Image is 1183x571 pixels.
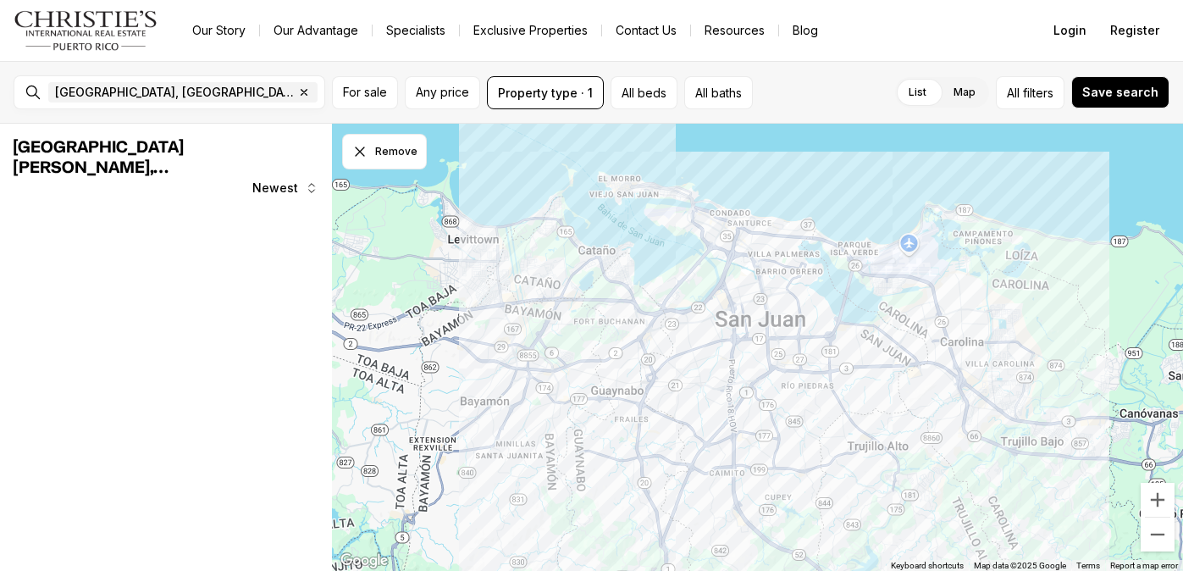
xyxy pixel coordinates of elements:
[684,76,753,109] button: All baths
[14,10,158,51] img: logo
[1082,86,1158,99] span: Save search
[974,561,1066,570] span: Map data ©2025 Google
[1007,84,1020,102] span: All
[611,76,677,109] button: All beds
[895,77,940,108] label: List
[1110,24,1159,37] span: Register
[1071,76,1169,108] button: Save search
[179,19,259,42] a: Our Story
[779,19,832,42] a: Blog
[940,77,989,108] label: Map
[1053,24,1086,37] span: Login
[14,139,282,217] span: [GEOGRAPHIC_DATA][PERSON_NAME], [GEOGRAPHIC_DATA] Commercial Properties for Sale
[1110,561,1178,570] a: Report a map error
[1100,14,1169,47] button: Register
[260,19,372,42] a: Our Advantage
[1141,483,1175,517] button: Zoom in
[1141,518,1175,552] button: Zoom out
[332,76,398,109] button: For sale
[691,19,778,42] a: Resources
[1043,14,1097,47] button: Login
[342,134,427,169] button: Dismiss drawing
[405,76,480,109] button: Any price
[416,86,469,99] span: Any price
[1023,84,1053,102] span: filters
[487,76,604,109] button: Property type · 1
[996,76,1064,109] button: Allfilters
[460,19,601,42] a: Exclusive Properties
[602,19,690,42] button: Contact Us
[252,181,298,195] span: Newest
[373,19,459,42] a: Specialists
[55,86,294,99] span: [GEOGRAPHIC_DATA], [GEOGRAPHIC_DATA], [GEOGRAPHIC_DATA]
[343,86,387,99] span: For sale
[242,171,329,205] button: Newest
[1076,561,1100,570] a: Terms (opens in new tab)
